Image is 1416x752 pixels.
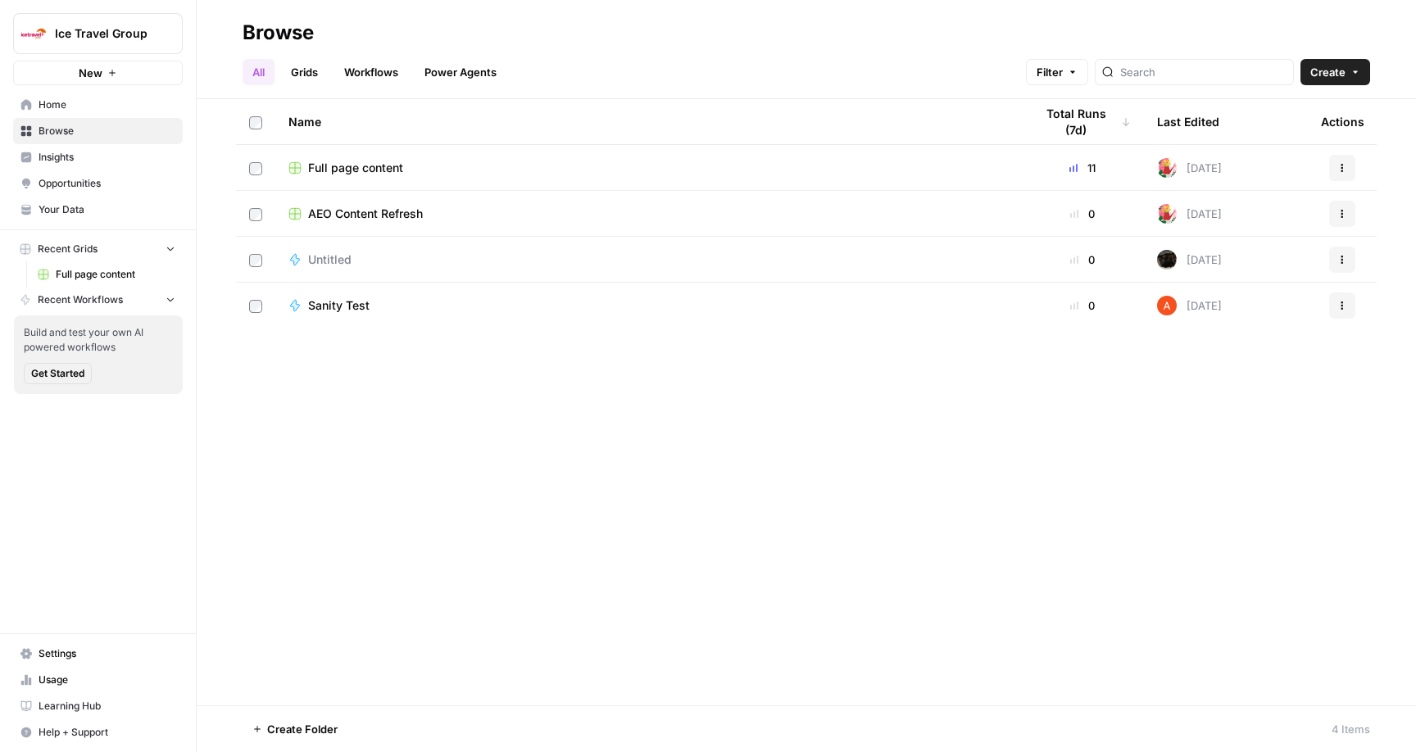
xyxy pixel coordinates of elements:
[13,641,183,667] a: Settings
[308,160,403,176] span: Full page content
[13,197,183,223] a: Your Data
[1157,204,1177,224] img: bumscs0cojt2iwgacae5uv0980n9
[13,693,183,719] a: Learning Hub
[13,92,183,118] a: Home
[1026,59,1088,85] button: Filter
[24,363,92,384] button: Get Started
[1321,99,1364,144] div: Actions
[79,65,102,81] span: New
[13,170,183,197] a: Opportunities
[1157,204,1222,224] div: [DATE]
[308,206,423,222] span: AEO Content Refresh
[308,251,352,268] span: Untitled
[243,716,347,742] button: Create Folder
[39,97,175,112] span: Home
[1157,250,1222,270] div: [DATE]
[243,20,314,46] div: Browse
[31,366,84,381] span: Get Started
[415,59,506,85] a: Power Agents
[13,13,183,54] button: Workspace: Ice Travel Group
[39,124,175,138] span: Browse
[56,267,175,282] span: Full page content
[1034,99,1131,144] div: Total Runs (7d)
[1157,296,1222,315] div: [DATE]
[30,261,183,288] a: Full page content
[1157,158,1177,178] img: bumscs0cojt2iwgacae5uv0980n9
[39,150,175,165] span: Insights
[13,288,183,312] button: Recent Workflows
[39,699,175,713] span: Learning Hub
[39,202,175,217] span: Your Data
[1034,206,1131,222] div: 0
[38,242,98,256] span: Recent Grids
[288,160,1008,176] a: Full page content
[1310,64,1346,80] span: Create
[1034,251,1131,268] div: 0
[288,99,1008,144] div: Name
[13,144,183,170] a: Insights
[38,292,123,307] span: Recent Workflows
[13,237,183,261] button: Recent Grids
[1332,721,1370,737] div: 4 Items
[1120,64,1287,80] input: Search
[267,721,338,737] span: Create Folder
[39,725,175,740] span: Help + Support
[1037,64,1063,80] span: Filter
[13,719,183,745] button: Help + Support
[24,325,173,355] span: Build and test your own AI powered workflows
[1034,297,1131,314] div: 0
[308,297,370,314] span: Sanity Test
[288,297,1008,314] a: Sanity Test
[1157,296,1177,315] img: cje7zb9ux0f2nqyv5qqgv3u0jxek
[281,59,328,85] a: Grids
[243,59,275,85] a: All
[288,206,1008,222] a: AEO Content Refresh
[13,667,183,693] a: Usage
[1157,99,1219,144] div: Last Edited
[39,646,175,661] span: Settings
[39,673,175,687] span: Usage
[39,176,175,191] span: Opportunities
[288,251,1008,268] a: Untitled
[13,61,183,85] button: New
[334,59,408,85] a: Workflows
[13,118,183,144] a: Browse
[55,25,154,42] span: Ice Travel Group
[1300,59,1370,85] button: Create
[1157,250,1177,270] img: a7wp29i4q9fg250eipuu1edzbiqn
[1034,160,1131,176] div: 11
[1157,158,1222,178] div: [DATE]
[19,19,48,48] img: Ice Travel Group Logo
